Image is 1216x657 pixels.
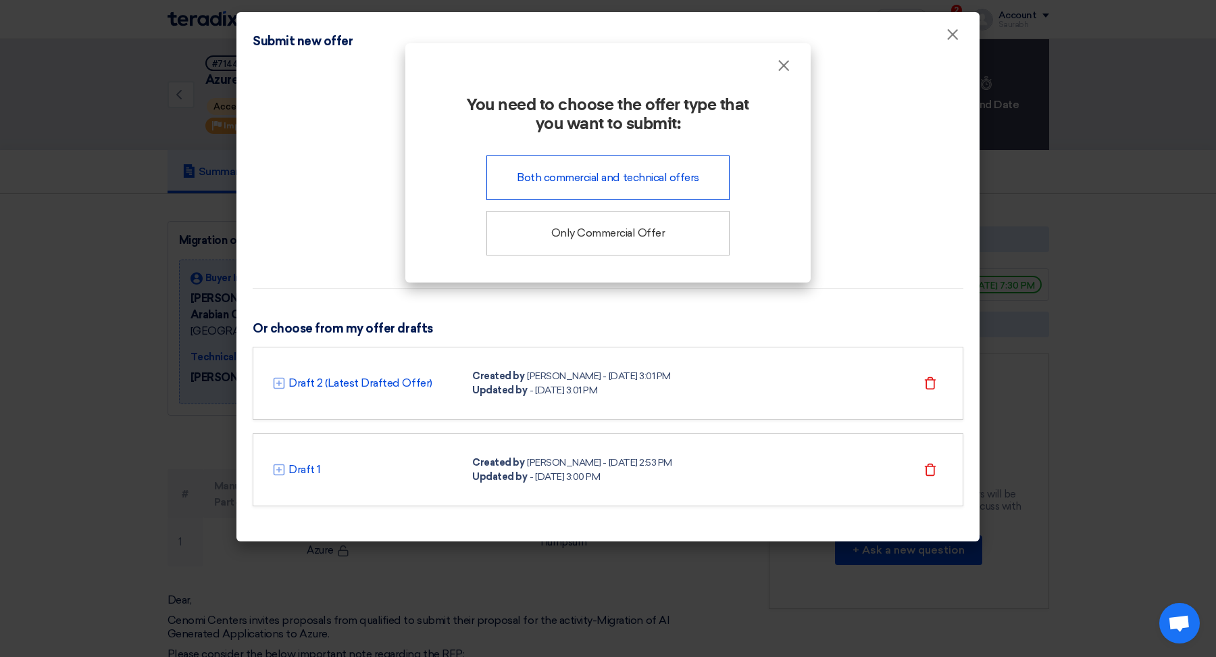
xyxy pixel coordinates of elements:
[551,226,665,239] font: Only Commercial Offer
[777,55,790,82] font: ×
[517,171,699,184] font: Both commercial and technical offers
[467,97,749,114] font: You need to choose the offer type that
[536,116,681,132] font: you want to submit:
[1159,603,1200,643] div: Open chat
[766,53,801,80] button: Close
